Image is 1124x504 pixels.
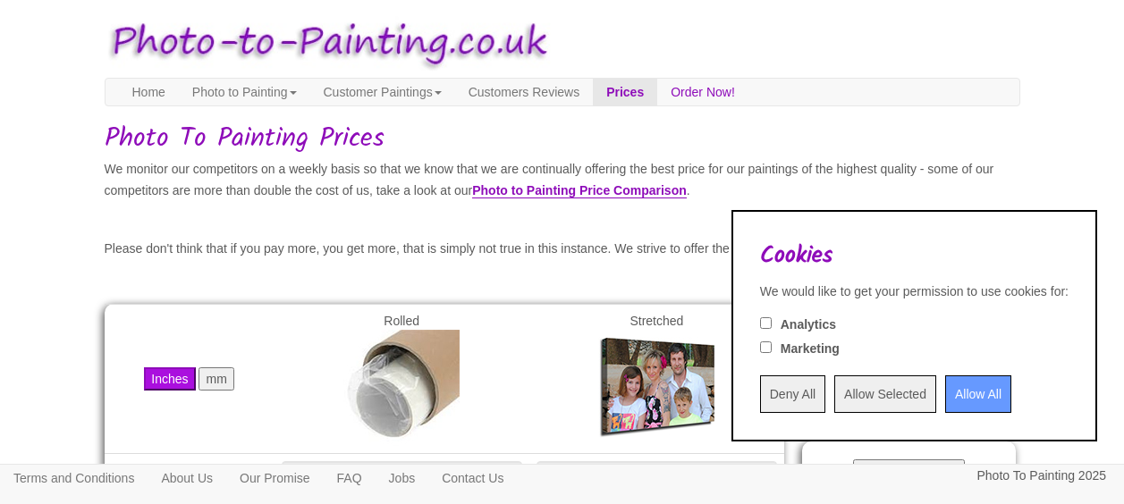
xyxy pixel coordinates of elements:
[598,330,714,446] img: Gallery Wrap
[657,79,748,105] a: Order Now!
[275,305,529,454] td: Rolled
[834,375,936,413] input: Allow Selected
[593,79,657,105] a: Prices
[976,465,1106,487] p: Photo To Painting 2025
[148,465,226,491] a: About Us
[529,305,784,454] td: Stretched
[310,79,455,105] a: Customer Paintings
[781,315,836,333] label: Analytics
[343,330,460,446] img: Rolled
[324,465,376,491] a: FAQ
[119,79,179,105] a: Home
[760,375,825,413] input: Deny All
[105,158,1020,202] p: We monitor our competitors on a weekly basis so that we know that we are continually offering the...
[96,9,554,78] img: Photo to Painting
[376,465,429,491] a: Jobs
[105,124,1020,154] h1: Photo To Painting Prices
[472,183,687,198] a: Photo to Painting Price Comparison
[179,79,310,105] a: Photo to Painting
[945,375,1011,413] input: Allow All
[144,367,195,391] button: Inches
[199,367,233,391] button: mm
[760,282,1069,300] div: We would like to get your permission to use cookies for:
[428,465,517,491] a: Contact Us
[760,243,1069,269] h2: Cookies
[105,238,1020,260] p: Please don't think that if you pay more, you get more, that is simply not true in this instance. ...
[781,340,840,357] label: Marketing
[226,465,324,491] a: Our Promise
[455,79,593,105] a: Customers Reviews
